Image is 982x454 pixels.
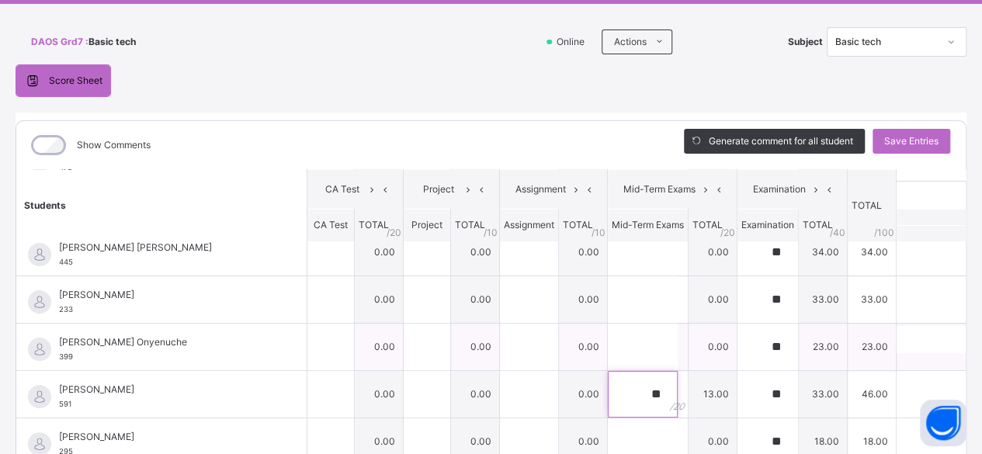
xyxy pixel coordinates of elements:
span: Examination [741,219,794,230]
span: Students [24,199,66,210]
span: TOTAL [803,219,833,230]
td: 0.00 [355,323,404,370]
span: TOTAL [563,219,593,230]
span: [PERSON_NAME] [59,430,272,444]
td: 23.00 [848,323,897,370]
td: 0.00 [559,323,608,370]
span: TOTAL [692,219,723,230]
td: 0.00 [689,228,737,276]
span: / 10 [592,225,606,239]
span: TOTAL [359,219,389,230]
td: 0.00 [559,276,608,323]
span: Assignment [512,182,569,196]
span: [PERSON_NAME] [PERSON_NAME] [59,241,272,255]
span: Score Sheet [49,74,102,88]
span: Generate comment for all student [709,134,853,148]
span: Assignment [504,219,554,230]
td: 0.00 [451,370,500,418]
span: / 10 [484,225,498,239]
td: 0.00 [355,276,404,323]
td: 0.00 [559,228,608,276]
td: 0.00 [355,228,404,276]
td: 34.00 [799,228,848,276]
span: CA Test [314,219,348,230]
span: Save Entries [884,134,939,148]
span: Subject [788,35,823,49]
th: TOTAL [848,169,897,241]
span: Mid-Term Exams [612,219,684,230]
td: 0.00 [689,276,737,323]
span: / 20 [720,225,735,239]
span: DAOS Grd7 : [31,35,88,49]
td: 0.00 [451,276,500,323]
img: default.svg [28,243,51,266]
span: 445 [59,258,73,266]
span: / 20 [387,225,401,239]
span: Basic tech [88,35,136,49]
span: TOTAL [455,219,485,230]
span: [PERSON_NAME] Onyenuche [59,335,272,349]
span: 591 [59,400,71,408]
td: 46.00 [848,370,897,418]
span: / 40 [830,225,845,239]
span: CA Test [319,182,365,196]
td: 0.00 [355,370,404,418]
img: default.svg [28,385,51,408]
td: 33.00 [799,276,848,323]
td: 0.00 [451,323,500,370]
span: Mid-Term Exams [619,182,699,196]
span: [PERSON_NAME] [59,383,272,397]
td: 33.00 [799,370,848,418]
span: Examination [749,182,809,196]
td: 0.00 [451,228,500,276]
img: default.svg [28,338,51,361]
td: 33.00 [848,276,897,323]
td: 0.00 [689,323,737,370]
span: Project [415,182,461,196]
span: [PERSON_NAME] [59,288,272,302]
span: 399 [59,352,73,361]
button: Open asap [920,400,966,446]
span: Online [555,35,594,49]
td: 34.00 [848,228,897,276]
span: 233 [59,305,73,314]
img: default.svg [28,290,51,314]
span: Project [411,219,442,230]
span: Actions [614,35,647,49]
td: 13.00 [689,370,737,418]
td: 0.00 [559,370,608,418]
div: Basic tech [835,35,938,49]
td: 23.00 [799,323,848,370]
span: /100 [874,225,894,239]
label: Show Comments [77,138,151,152]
